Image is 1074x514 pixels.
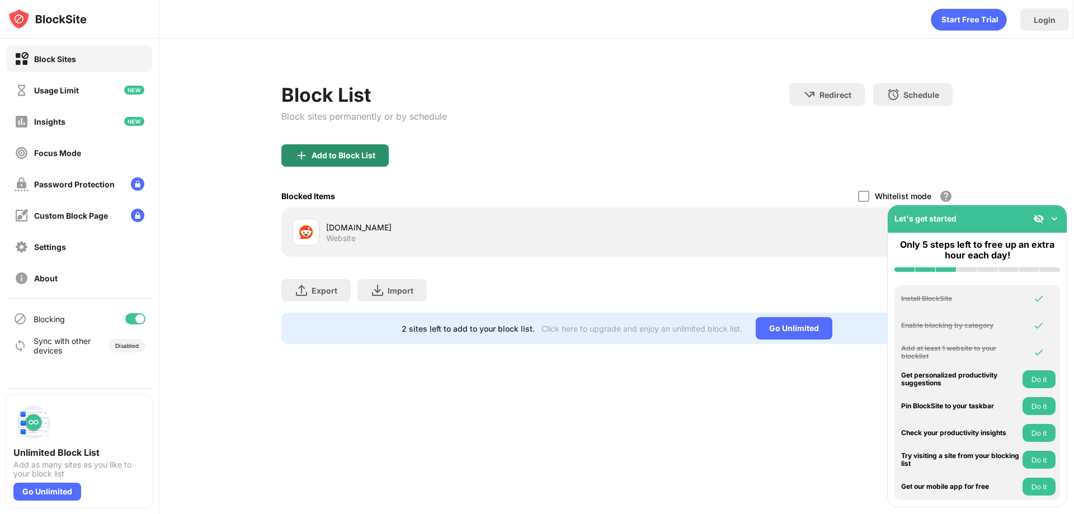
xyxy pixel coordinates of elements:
[901,429,1020,437] div: Check your productivity insights
[1023,451,1056,469] button: Do it
[1033,293,1044,304] img: omni-check.svg
[1023,397,1056,415] button: Do it
[1049,213,1060,224] img: omni-setup-toggle.svg
[299,225,313,239] img: favicons
[13,402,54,442] img: push-block-list.svg
[13,339,27,352] img: sync-icon.svg
[901,295,1020,303] div: Install BlockSite
[124,86,144,95] img: new-icon.svg
[34,336,91,355] div: Sync with other devices
[115,342,139,349] div: Disabled
[402,324,535,333] div: 2 sites left to add to your block list.
[15,209,29,223] img: customize-block-page-off.svg
[34,211,108,220] div: Custom Block Page
[281,111,447,122] div: Block sites permanently or by schedule
[13,460,145,478] div: Add as many sites as you like to your block list
[903,90,939,100] div: Schedule
[124,117,144,126] img: new-icon.svg
[894,214,957,223] div: Let's get started
[901,371,1020,388] div: Get personalized productivity suggestions
[1033,320,1044,331] img: omni-check.svg
[326,221,617,233] div: [DOMAIN_NAME]
[8,8,87,30] img: logo-blocksite.svg
[15,271,29,285] img: about-off.svg
[15,146,29,160] img: focus-off.svg
[901,345,1020,361] div: Add at least 1 website to your blocklist
[34,314,65,324] div: Blocking
[13,447,145,458] div: Unlimited Block List
[34,86,79,95] div: Usage Limit
[388,286,413,295] div: Import
[13,312,27,326] img: blocking-icon.svg
[34,148,81,158] div: Focus Mode
[15,52,29,66] img: block-on.svg
[326,233,356,243] div: Website
[34,117,65,126] div: Insights
[819,90,851,100] div: Redirect
[312,286,337,295] div: Export
[15,240,29,254] img: settings-off.svg
[312,151,375,160] div: Add to Block List
[1033,213,1044,224] img: eye-not-visible.svg
[131,209,144,222] img: lock-menu.svg
[34,242,66,252] div: Settings
[901,322,1020,329] div: Enable blocking by category
[901,483,1020,491] div: Get our mobile app for free
[281,83,447,106] div: Block List
[901,452,1020,468] div: Try visiting a site from your blocking list
[131,177,144,191] img: lock-menu.svg
[13,483,81,501] div: Go Unlimited
[15,177,29,191] img: password-protection-off.svg
[34,54,76,64] div: Block Sites
[894,239,1060,261] div: Only 5 steps left to free up an extra hour each day!
[1023,370,1056,388] button: Do it
[541,324,742,333] div: Click here to upgrade and enjoy an unlimited block list.
[15,115,29,129] img: insights-off.svg
[281,191,335,201] div: Blocked Items
[875,191,931,201] div: Whitelist mode
[34,273,58,283] div: About
[34,180,115,189] div: Password Protection
[1033,347,1044,358] img: omni-check.svg
[901,402,1020,410] div: Pin BlockSite to your taskbar
[15,83,29,97] img: time-usage-off.svg
[1034,15,1056,25] div: Login
[756,317,832,339] div: Go Unlimited
[1023,478,1056,496] button: Do it
[931,8,1007,31] div: animation
[1023,424,1056,442] button: Do it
